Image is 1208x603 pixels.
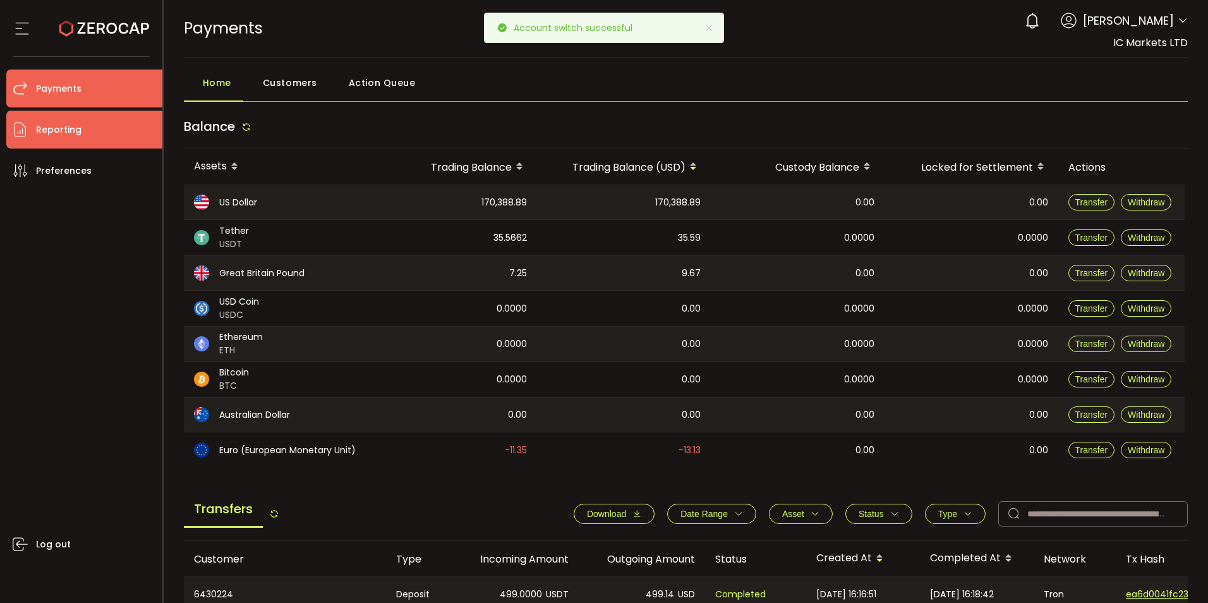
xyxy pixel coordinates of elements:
[844,301,874,316] span: 0.0000
[1058,160,1185,174] div: Actions
[587,509,626,519] span: Download
[1075,268,1108,278] span: Transfer
[1075,197,1108,207] span: Transfer
[844,337,874,351] span: 0.0000
[184,492,263,528] span: Transfers
[194,336,209,351] img: eth_portfolio.svg
[855,443,874,458] span: 0.00
[579,552,705,566] div: Outgoing Amount
[1075,374,1108,384] span: Transfer
[1083,12,1174,29] span: [PERSON_NAME]
[844,231,874,245] span: 0.0000
[1068,406,1115,423] button: Transfer
[1029,195,1048,210] span: 0.00
[184,552,386,566] div: Customer
[537,156,711,178] div: Trading Balance (USD)
[682,266,701,281] span: 9.67
[194,265,209,281] img: gbp_portfolio.svg
[184,118,235,135] span: Balance
[715,587,766,602] span: Completed
[1068,371,1115,387] button: Transfer
[508,408,527,422] span: 0.00
[682,372,701,387] span: 0.00
[194,195,209,210] img: usd_portfolio.svg
[349,70,416,95] span: Action Queue
[1121,336,1171,352] button: Withdraw
[219,444,356,457] span: Euro (European Monetary Unit)
[1075,339,1108,349] span: Transfer
[1075,233,1108,243] span: Transfer
[500,587,542,602] span: 499.0000
[1075,410,1108,420] span: Transfer
[1121,194,1171,210] button: Withdraw
[1029,408,1048,422] span: 0.00
[682,301,701,316] span: 0.00
[679,443,701,458] span: -13.13
[1121,229,1171,246] button: Withdraw
[680,509,728,519] span: Date Range
[711,156,885,178] div: Custody Balance
[1128,339,1164,349] span: Withdraw
[1018,231,1048,245] span: 0.0000
[1018,301,1048,316] span: 0.0000
[219,366,249,379] span: Bitcoin
[1068,336,1115,352] button: Transfer
[36,162,92,180] span: Preferences
[1128,197,1164,207] span: Withdraw
[1068,300,1115,317] button: Transfer
[938,509,957,519] span: Type
[219,344,263,357] span: ETH
[1128,410,1164,420] span: Withdraw
[194,442,209,458] img: eur_portfolio.svg
[1029,443,1048,458] span: 0.00
[219,267,305,280] span: Great Britain Pound
[380,156,537,178] div: Trading Balance
[1128,445,1164,455] span: Withdraw
[885,156,1058,178] div: Locked for Settlement
[646,587,674,602] span: 499.14
[219,238,249,251] span: USDT
[194,230,209,245] img: usdt_portfolio.svg
[1018,372,1048,387] span: 0.0000
[219,196,257,209] span: US Dollar
[845,504,912,524] button: Status
[493,231,527,245] span: 35.5662
[219,379,249,393] span: BTC
[194,372,209,387] img: btc_portfolio.svg
[920,548,1034,569] div: Completed At
[497,337,527,351] span: 0.0000
[36,80,82,98] span: Payments
[546,587,569,602] span: USDT
[194,301,209,316] img: usdc_portfolio.svg
[1121,265,1171,281] button: Withdraw
[667,504,756,524] button: Date Range
[263,70,317,95] span: Customers
[682,408,701,422] span: 0.00
[497,372,527,387] span: 0.0000
[1121,442,1171,458] button: Withdraw
[930,587,994,602] span: [DATE] 16:18:42
[497,301,527,316] span: 0.0000
[1068,229,1115,246] button: Transfer
[782,509,804,519] span: Asset
[925,504,986,524] button: Type
[678,587,695,602] span: USD
[1029,266,1048,281] span: 0.00
[1128,374,1164,384] span: Withdraw
[509,266,527,281] span: 7.25
[844,372,874,387] span: 0.0000
[514,23,643,32] p: Account switch successful
[655,195,701,210] span: 170,388.89
[481,195,527,210] span: 170,388.89
[219,295,259,308] span: USD Coin
[682,337,701,351] span: 0.00
[219,331,263,344] span: Ethereum
[194,407,209,422] img: aud_portfolio.svg
[1075,303,1108,314] span: Transfer
[859,509,884,519] span: Status
[806,548,920,569] div: Created At
[1145,542,1208,603] iframe: Chat Widget
[184,156,380,178] div: Assets
[678,231,701,245] span: 35.59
